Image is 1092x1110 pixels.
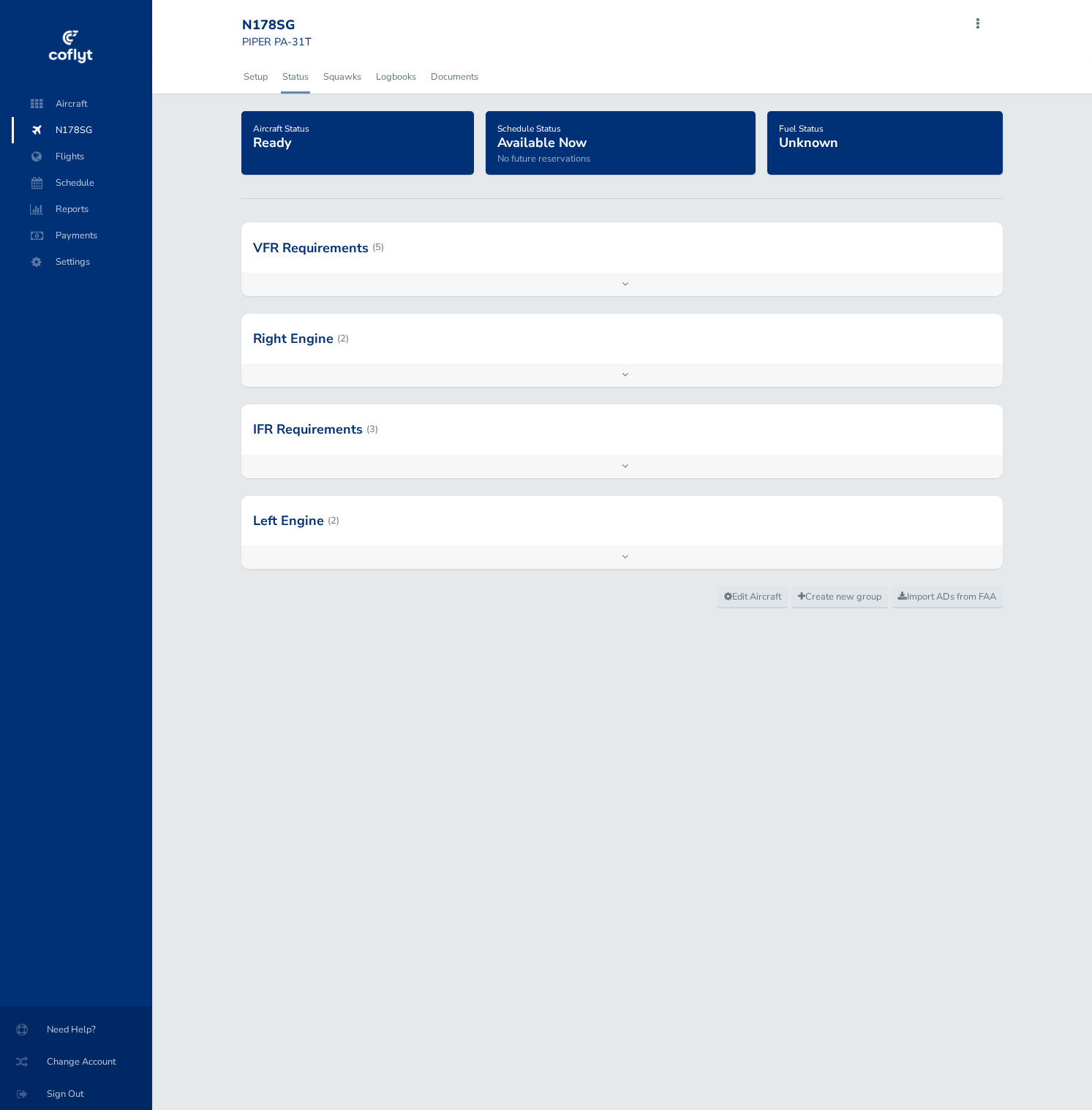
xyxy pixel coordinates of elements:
[253,134,291,151] span: Ready
[791,586,888,608] a: Create new group
[26,196,138,222] span: Reports
[26,143,138,170] span: Flights
[26,91,138,117] span: Aircraft
[242,61,269,93] a: Setup
[26,222,138,249] span: Payments
[18,1049,135,1075] span: Change Account
[26,170,138,196] span: Schedule
[497,118,587,152] a: Schedule StatusAvailable Now
[779,123,824,135] span: Fuel Status
[429,61,480,93] a: Documents
[26,117,138,143] span: N178SG
[26,249,138,275] span: Settings
[253,123,309,135] span: Aircraft Status
[497,134,587,151] span: Available Now
[374,61,418,93] a: Logbooks
[779,134,838,151] span: Unknown
[18,1016,135,1043] span: Need Help?
[18,1081,135,1107] span: Sign Out
[718,586,788,608] a: Edit Aircraft
[898,590,996,603] span: Import ADs from FAA
[892,586,1003,608] a: Import ADs from FAA
[46,26,94,69] img: coflyt logo
[242,18,347,34] div: N178SG
[497,123,561,135] span: Schedule Status
[281,61,310,93] a: Status
[724,590,781,603] span: Edit Aircraft
[798,590,881,603] span: Create new group
[497,152,590,165] span: No future reservations
[242,34,312,49] small: PIPER PA-31T
[322,61,363,93] a: Squawks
